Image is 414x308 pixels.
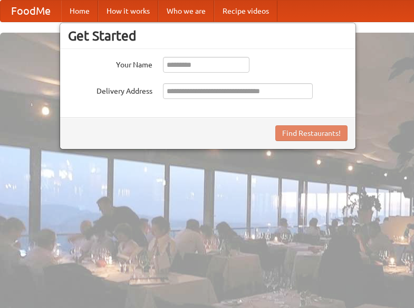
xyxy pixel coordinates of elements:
[1,1,61,22] a: FoodMe
[68,28,348,44] h3: Get Started
[68,83,152,96] label: Delivery Address
[68,57,152,70] label: Your Name
[61,1,98,22] a: Home
[98,1,158,22] a: How it works
[214,1,277,22] a: Recipe videos
[275,125,348,141] button: Find Restaurants!
[158,1,214,22] a: Who we are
